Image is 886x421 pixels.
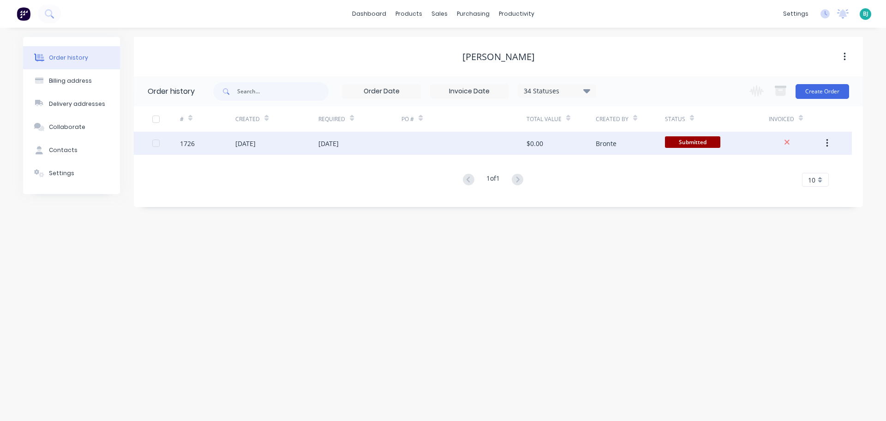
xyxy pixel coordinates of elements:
[863,10,868,18] span: BJ
[486,173,500,187] div: 1 of 1
[318,106,401,132] div: Required
[808,175,815,185] span: 10
[527,115,562,123] div: Total Value
[49,169,74,177] div: Settings
[17,7,30,21] img: Factory
[23,69,120,92] button: Billing address
[237,82,329,101] input: Search...
[401,106,526,132] div: PO #
[518,86,596,96] div: 34 Statuses
[462,51,535,62] div: [PERSON_NAME]
[769,106,824,132] div: Invoiced
[180,139,195,148] div: 1726
[23,139,120,162] button: Contacts
[235,115,260,123] div: Created
[431,85,508,98] input: Invoice Date
[23,162,120,185] button: Settings
[318,139,339,148] div: [DATE]
[527,139,543,148] div: $0.00
[235,139,256,148] div: [DATE]
[49,146,78,154] div: Contacts
[148,86,195,97] div: Order history
[494,7,539,21] div: productivity
[343,85,420,98] input: Order Date
[796,84,849,99] button: Create Order
[391,7,427,21] div: products
[596,115,629,123] div: Created By
[401,115,414,123] div: PO #
[23,46,120,69] button: Order history
[235,106,318,132] div: Created
[427,7,452,21] div: sales
[318,115,345,123] div: Required
[49,100,105,108] div: Delivery addresses
[778,7,813,21] div: settings
[665,106,769,132] div: Status
[596,106,665,132] div: Created By
[347,7,391,21] a: dashboard
[180,115,184,123] div: #
[452,7,494,21] div: purchasing
[23,116,120,139] button: Collaborate
[665,115,685,123] div: Status
[769,115,794,123] div: Invoiced
[23,92,120,116] button: Delivery addresses
[49,123,85,131] div: Collaborate
[665,136,720,148] span: Submitted
[180,106,235,132] div: #
[49,77,92,85] div: Billing address
[596,139,617,148] div: Bronte
[527,106,596,132] div: Total Value
[49,54,88,62] div: Order history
